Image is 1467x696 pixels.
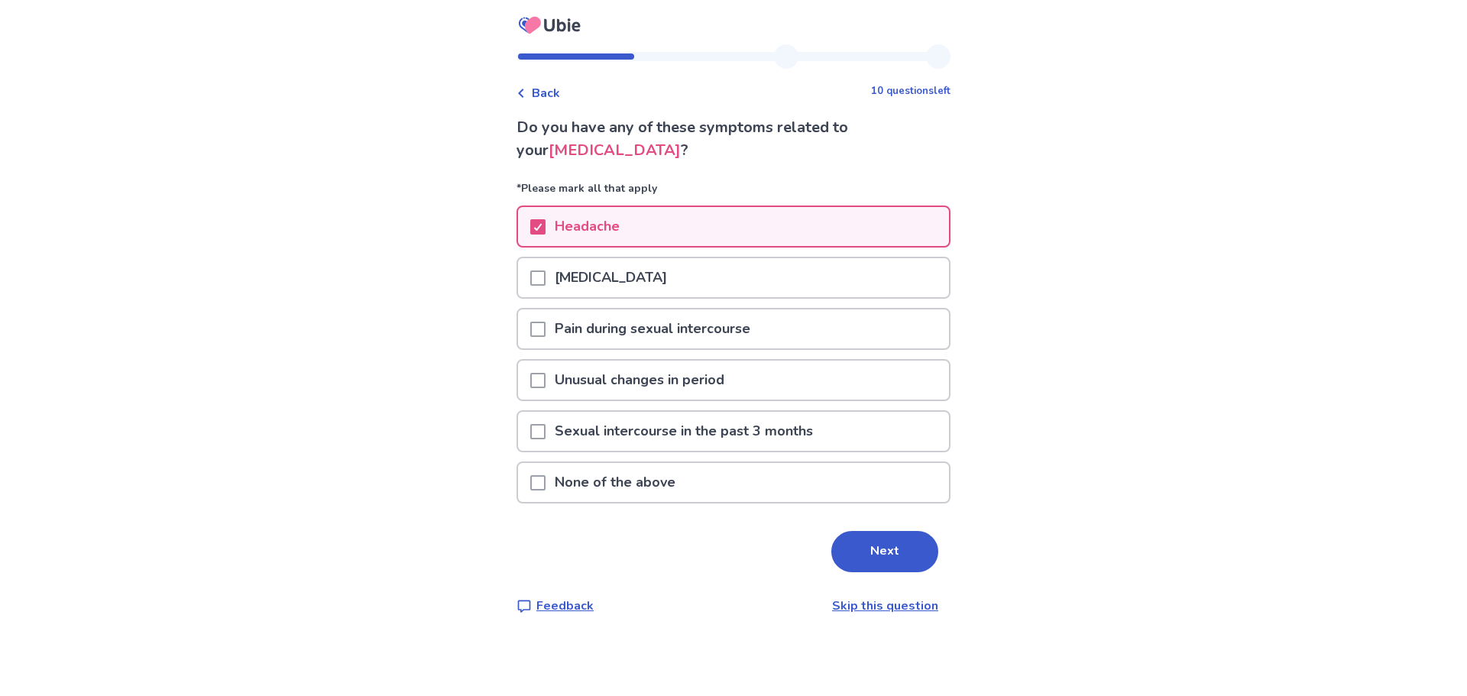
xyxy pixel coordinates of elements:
[871,84,950,99] p: 10 questions left
[546,207,629,246] p: Headache
[546,309,759,348] p: Pain during sexual intercourse
[517,180,950,206] p: *Please mark all that apply
[832,597,938,614] a: Skip this question
[517,597,594,615] a: Feedback
[536,597,594,615] p: Feedback
[546,463,685,502] p: None of the above
[546,258,676,297] p: [MEDICAL_DATA]
[517,116,950,162] p: Do you have any of these symptoms related to your ?
[549,140,681,160] span: [MEDICAL_DATA]
[546,412,822,451] p: Sexual intercourse in the past 3 months
[546,361,733,400] p: Unusual changes in period
[532,84,560,102] span: Back
[831,531,938,572] button: Next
